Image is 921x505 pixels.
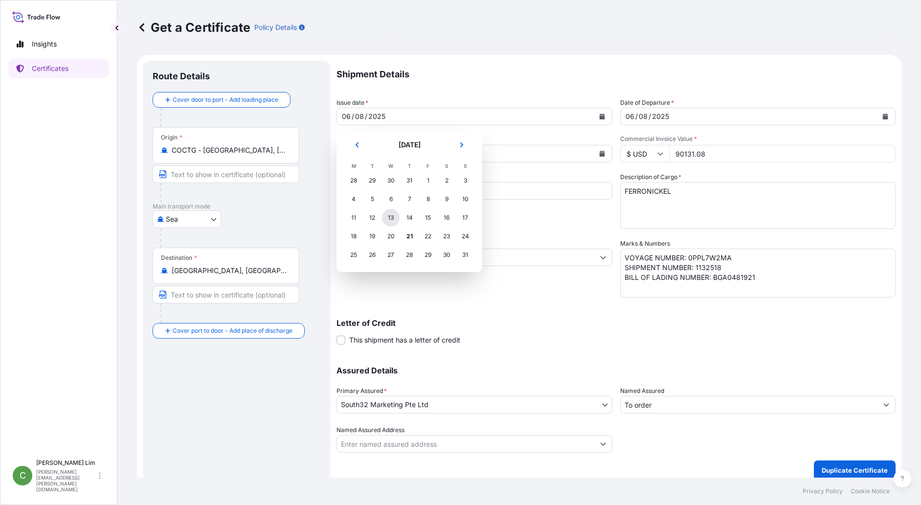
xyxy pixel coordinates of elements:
div: Wednesday 6 August 2025 selected [382,190,400,208]
div: Wednesday 20 August 2025 [382,228,400,245]
th: T [363,161,382,171]
div: Monday 18 August 2025 [345,228,362,245]
div: Tuesday 26 August 2025 [363,246,381,264]
div: Tuesday 5 August 2025 [363,190,381,208]
div: Thursday 14 August 2025 [401,209,418,227]
h2: [DATE] [374,140,445,150]
th: M [344,161,363,171]
div: Monday 28 July 2025 [345,172,362,189]
div: Saturday 2 August 2025 [438,172,455,189]
p: Policy Details [254,23,297,32]
div: Friday 22 August 2025 [419,228,437,245]
div: Sunday 3 August 2025 [456,172,474,189]
div: August 2025 [344,137,474,264]
div: Friday 1 August 2025 [419,172,437,189]
div: Wednesday 27 August 2025 [382,246,400,264]
div: Friday 15 August 2025 [419,209,437,227]
div: Saturday 16 August 2025 [438,209,455,227]
button: Previous [346,137,368,153]
div: Saturday 23 August 2025 [438,228,455,245]
div: Tuesday 19 August 2025 [363,228,381,245]
th: T [400,161,419,171]
div: Saturday 30 August 2025 [438,246,455,264]
div: Friday 29 August 2025 [419,246,437,264]
div: Tuesday 12 August 2025 [363,209,381,227]
button: Next [451,137,472,153]
div: Wednesday 30 July 2025 [382,172,400,189]
table: August 2025 [344,161,474,264]
div: Saturday 9 August 2025 [438,190,455,208]
section: Calendar [337,129,482,272]
div: Sunday 24 August 2025 [456,228,474,245]
div: Sunday 31 August 2025 [456,246,474,264]
div: Sunday 10 August 2025 [456,190,474,208]
th: F [419,161,437,171]
p: Get a Certificate [137,20,250,35]
div: Thursday 7 August 2025 [401,190,418,208]
div: Tuesday 29 July 2025 [363,172,381,189]
div: Friday 8 August 2025 [419,190,437,208]
th: S [456,161,474,171]
th: S [437,161,456,171]
div: Monday 25 August 2025 [345,246,362,264]
div: Sunday 17 August 2025 [456,209,474,227]
th: W [382,161,400,171]
div: Thursday 28 August 2025 [401,246,418,264]
div: Thursday 31 July 2025 [401,172,418,189]
div: Wednesday 13 August 2025 [382,209,400,227]
div: Monday 4 August 2025 [345,190,362,208]
div: Today, Thursday 21 August 2025 [401,228,418,245]
div: Monday 11 August 2025 [345,209,362,227]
